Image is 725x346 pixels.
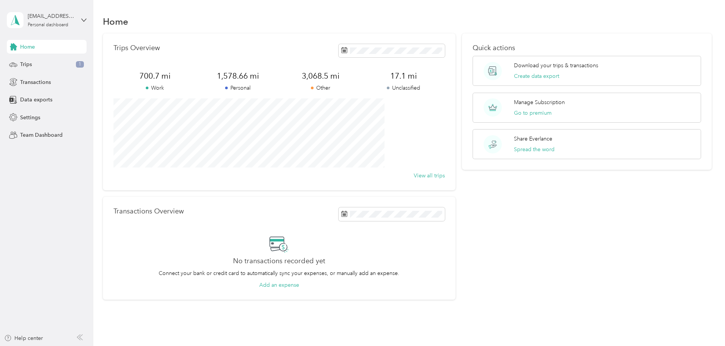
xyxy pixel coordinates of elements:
span: 1,578.66 mi [196,71,279,81]
p: Share Everlance [514,135,552,143]
p: Other [279,84,362,92]
p: Quick actions [473,44,701,52]
span: Data exports [20,96,52,104]
p: Unclassified [362,84,444,92]
span: Transactions [20,78,51,86]
p: Work [113,84,196,92]
h1: Home [103,17,128,25]
span: 17.1 mi [362,71,444,81]
h2: No transactions recorded yet [233,257,325,265]
p: Personal [196,84,279,92]
span: Settings [20,114,40,122]
button: View all trips [414,172,445,180]
p: Transactions Overview [113,207,184,215]
button: Go to premium [514,109,552,117]
span: Team Dashboard [20,131,63,139]
div: [EMAIL_ADDRESS][DOMAIN_NAME] [28,12,75,20]
span: Trips [20,60,32,68]
p: Download your trips & transactions [514,62,598,70]
button: Add an expense [259,281,299,289]
span: 1 [76,61,84,68]
button: Help center [4,334,43,342]
button: Create data export [514,72,559,80]
p: Trips Overview [113,44,160,52]
p: Connect your bank or credit card to automatically sync your expenses, or manually add an expense. [159,269,399,277]
iframe: Everlance-gr Chat Button Frame [682,303,725,346]
span: 3,068.5 mi [279,71,362,81]
button: Spread the word [514,145,555,153]
span: Home [20,43,35,51]
div: Personal dashboard [28,23,68,27]
span: 700.7 mi [113,71,196,81]
p: Manage Subscription [514,98,565,106]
